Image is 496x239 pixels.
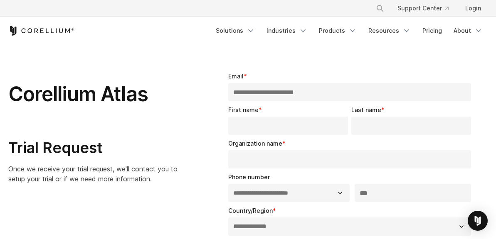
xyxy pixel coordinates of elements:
[8,82,178,107] h1: Corellium Atlas
[449,23,488,38] a: About
[373,1,387,16] button: Search
[391,1,455,16] a: Support Center
[351,106,381,113] span: Last name
[228,106,259,113] span: First name
[228,207,273,214] span: Country/Region
[228,73,244,80] span: Email
[8,165,178,183] span: Once we receive your trial request, we'll contact you to setup your trial or if we need more info...
[363,23,416,38] a: Resources
[228,140,282,147] span: Organization name
[459,1,488,16] a: Login
[228,173,270,180] span: Phone number
[468,211,488,231] div: Open Intercom Messenger
[8,139,178,157] h2: Trial Request
[8,26,74,36] a: Corellium Home
[366,1,488,16] div: Navigation Menu
[211,23,488,38] div: Navigation Menu
[262,23,312,38] a: Industries
[314,23,362,38] a: Products
[417,23,447,38] a: Pricing
[211,23,260,38] a: Solutions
